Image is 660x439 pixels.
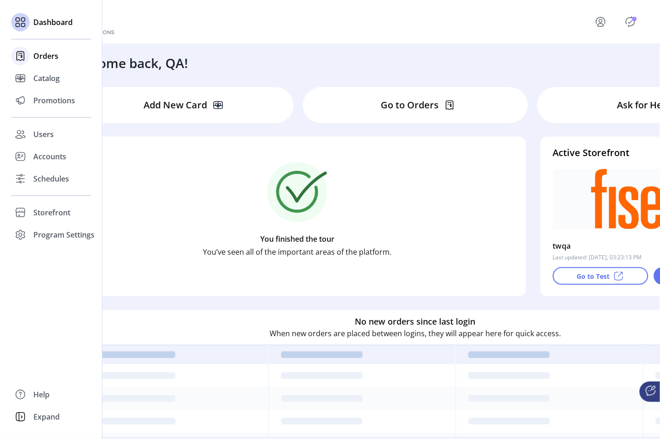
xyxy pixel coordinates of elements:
[577,271,610,281] p: Go to Test
[33,151,66,162] span: Accounts
[69,53,189,73] h3: Welcome back, QA!
[270,328,561,339] p: When new orders are placed between logins, they will appear here for quick access.
[553,238,571,253] p: twqa
[260,233,334,245] p: You finished the tour
[33,389,50,400] span: Help
[553,253,641,262] p: Last updated: [DATE], 03:23:13 PM
[33,207,70,218] span: Storefront
[203,246,391,257] p: You’ve seen all of the important areas of the platform.
[33,17,73,28] span: Dashboard
[33,411,60,422] span: Expand
[33,229,94,240] span: Program Settings
[582,11,623,33] button: menu
[33,73,60,84] span: Catalog
[33,173,69,184] span: Schedules
[381,98,439,112] p: Go to Orders
[33,129,54,140] span: Users
[33,50,58,62] span: Orders
[33,95,75,106] span: Promotions
[355,316,476,328] h6: No new orders since last login
[623,14,638,29] button: Publisher Panel
[144,98,207,112] p: Add New Card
